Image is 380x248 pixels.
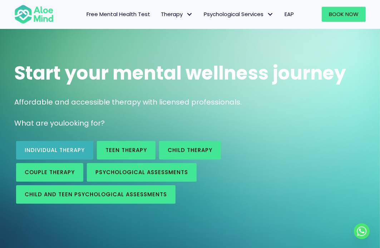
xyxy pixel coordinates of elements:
span: looking for? [63,118,105,128]
span: Therapy [161,10,193,18]
a: Book Now [322,7,366,22]
a: Couple therapy [16,163,83,182]
span: What are you [14,118,63,128]
span: EAP [285,10,294,18]
nav: Menu [61,7,299,22]
a: Teen Therapy [97,141,156,160]
a: Individual therapy [16,141,93,160]
span: Psychological Services [204,10,274,18]
a: TherapyTherapy: submenu [156,7,198,22]
a: Child and Teen Psychological assessments [16,185,176,204]
a: Whatsapp [354,223,370,239]
span: Individual therapy [25,146,85,154]
a: Psychological ServicesPsychological Services: submenu [198,7,279,22]
span: Free Mental Health Test [87,10,150,18]
span: Start your mental wellness journey [14,60,346,86]
img: Aloe mind Logo [14,4,54,24]
span: Child and Teen Psychological assessments [25,191,167,198]
a: Child Therapy [159,141,221,160]
a: Psychological assessments [87,163,197,182]
span: Psychological Services: submenu [265,9,276,20]
p: Affordable and accessible therapy with licensed professionals. [14,97,366,107]
span: Teen Therapy [105,146,147,154]
span: Psychological assessments [95,168,188,176]
span: Couple therapy [25,168,75,176]
span: Book Now [329,10,359,18]
a: Free Mental Health Test [81,7,156,22]
span: Child Therapy [168,146,212,154]
span: Therapy: submenu [184,9,195,20]
a: EAP [279,7,299,22]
